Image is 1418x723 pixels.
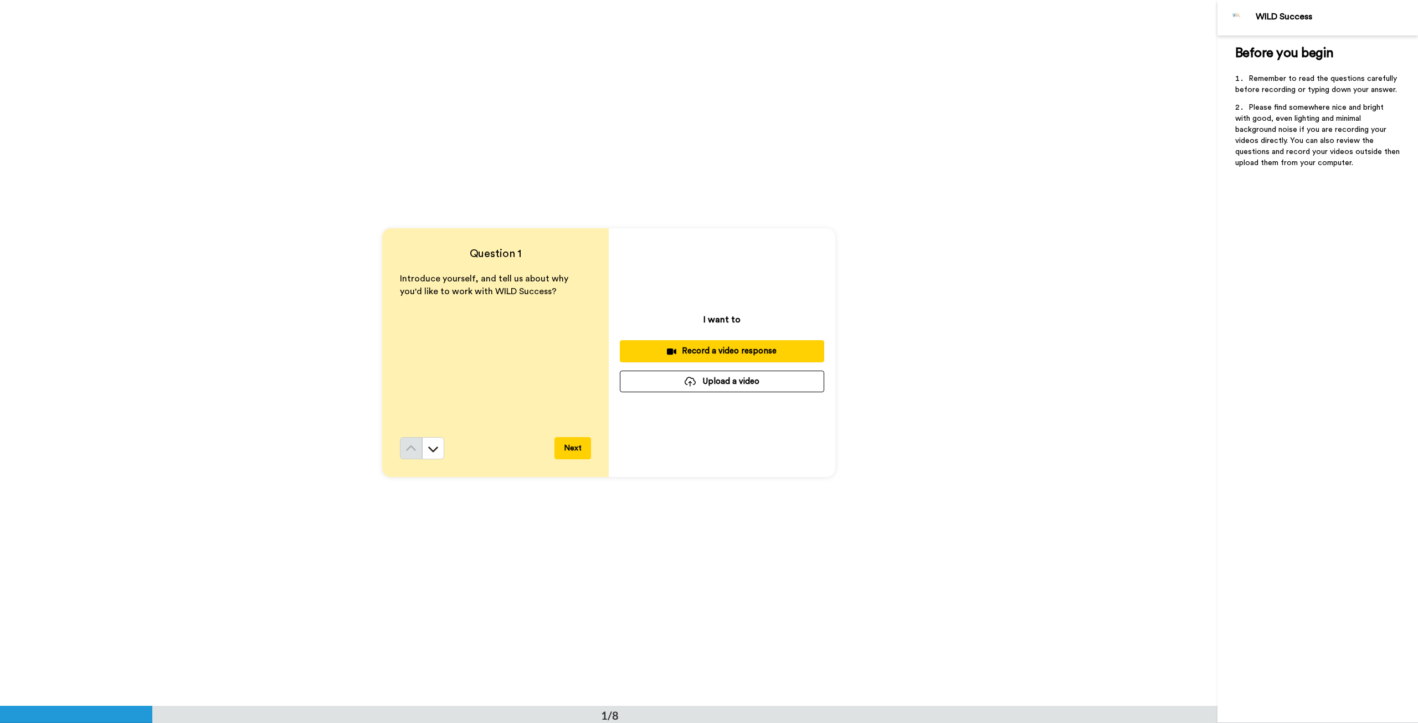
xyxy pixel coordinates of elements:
[400,246,591,261] h4: Question 1
[554,437,591,459] button: Next
[620,371,824,392] button: Upload a video
[1235,75,1399,94] span: Remember to read the questions carefully before recording or typing down your answer.
[703,313,741,326] p: I want to
[1235,104,1402,167] span: Please find somewhere nice and bright with good, even lighting and minimal background noise if yo...
[400,274,571,296] span: Introduce yourself, and tell us about why you'd like to work with WILD Success?
[1235,47,1333,60] span: Before you begin
[1256,12,1417,22] div: WILD Success
[1224,4,1250,31] img: Profile Image
[583,707,636,723] div: 1/8
[620,340,824,362] button: Record a video response
[629,345,815,357] div: Record a video response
